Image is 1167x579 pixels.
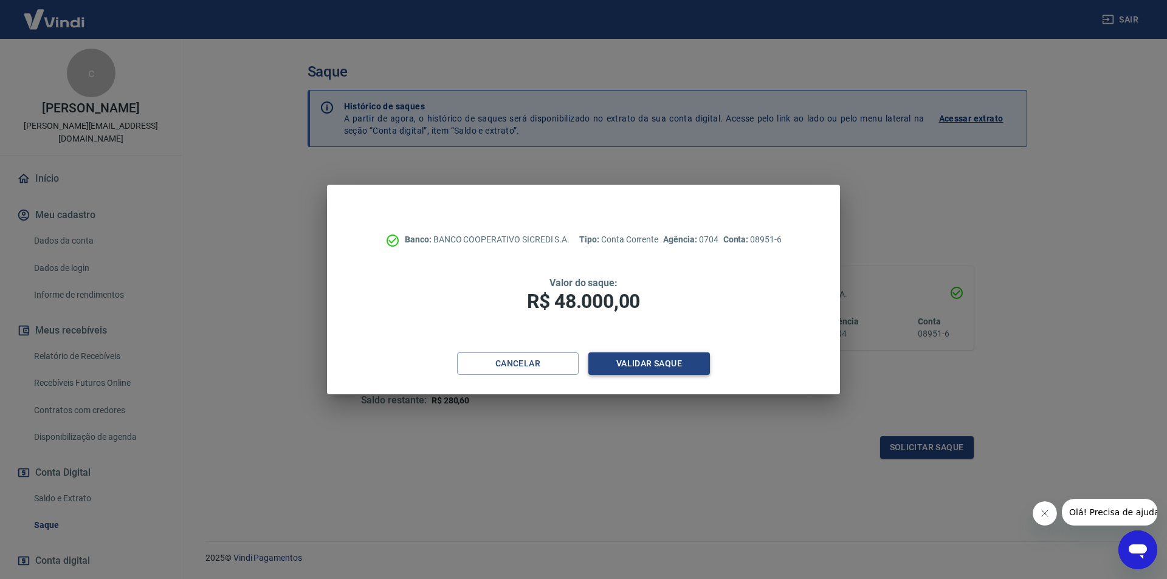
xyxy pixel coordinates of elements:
[405,233,570,246] p: BANCO COOPERATIVO SICREDI S.A.
[1033,501,1057,526] iframe: Fechar mensagem
[579,233,658,246] p: Conta Corrente
[588,352,710,375] button: Validar saque
[405,235,433,244] span: Banco:
[723,235,751,244] span: Conta:
[549,277,618,289] span: Valor do saque:
[527,290,640,313] span: R$ 48.000,00
[663,233,718,246] p: 0704
[1118,530,1157,569] iframe: Botão para abrir a janela de mensagens
[723,233,782,246] p: 08951-6
[457,352,579,375] button: Cancelar
[579,235,601,244] span: Tipo:
[1062,499,1157,526] iframe: Mensagem da empresa
[7,9,102,18] span: Olá! Precisa de ajuda?
[663,235,699,244] span: Agência:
